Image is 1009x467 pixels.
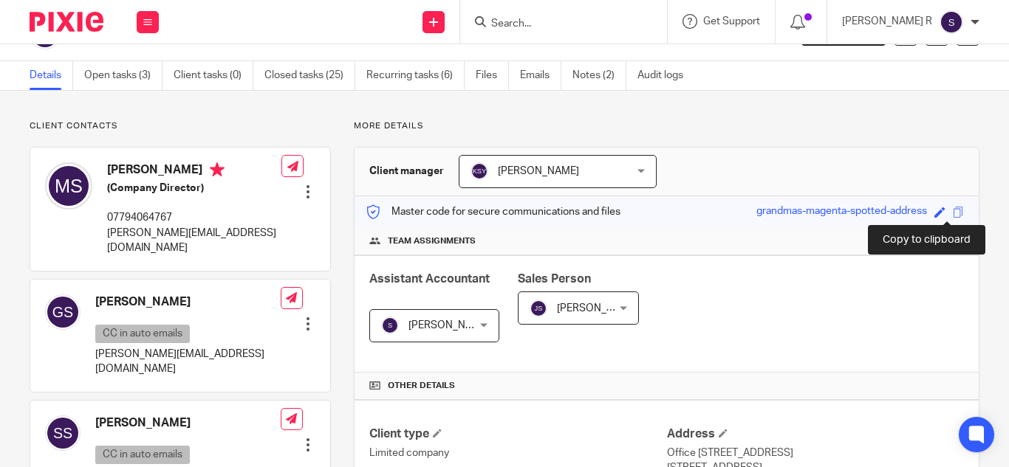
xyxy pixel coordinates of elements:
[369,273,490,285] span: Assistant Accountant
[408,320,499,331] span: [PERSON_NAME] R
[107,162,281,181] h4: [PERSON_NAME]
[95,294,281,310] h4: [PERSON_NAME]
[471,162,488,180] img: svg%3E
[388,235,476,247] span: Team assignments
[381,316,399,334] img: svg%3E
[369,446,666,460] p: Limited company
[30,61,73,90] a: Details
[557,303,638,314] span: [PERSON_NAME]
[667,446,964,460] p: Office [STREET_ADDRESS]
[30,120,331,132] p: Client contacts
[369,164,444,179] h3: Client manager
[45,162,92,210] img: svg%3E
[95,347,281,377] p: [PERSON_NAME][EMAIL_ADDRESS][DOMAIN_NAME]
[107,210,281,225] p: 07794064767
[756,204,927,221] div: grandmas-magenta-spotted-address
[45,294,81,330] img: svg%3E
[637,61,694,90] a: Audit logs
[107,181,281,196] h5: (Company Director)
[388,380,455,392] span: Other details
[518,273,591,285] span: Sales Person
[366,204,620,219] p: Master code for secure communications and files
[30,12,103,32] img: Pixie
[366,61,465,90] a: Recurring tasks (6)
[95,325,190,343] p: CC in auto emails
[476,61,509,90] a: Files
[520,61,561,90] a: Emails
[210,162,225,177] i: Primary
[572,61,626,90] a: Notes (2)
[667,426,964,442] h4: Address
[490,18,623,31] input: Search
[354,120,979,132] p: More details
[107,226,281,256] p: [PERSON_NAME][EMAIL_ADDRESS][DOMAIN_NAME]
[703,16,760,27] span: Get Support
[842,14,932,29] p: [PERSON_NAME] R
[940,10,963,34] img: svg%3E
[45,415,81,451] img: svg%3E
[264,61,355,90] a: Closed tasks (25)
[84,61,163,90] a: Open tasks (3)
[95,415,281,431] h4: [PERSON_NAME]
[369,426,666,442] h4: Client type
[498,166,579,176] span: [PERSON_NAME]
[530,300,547,317] img: svg%3E
[174,61,253,90] a: Client tasks (0)
[95,446,190,464] p: CC in auto emails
